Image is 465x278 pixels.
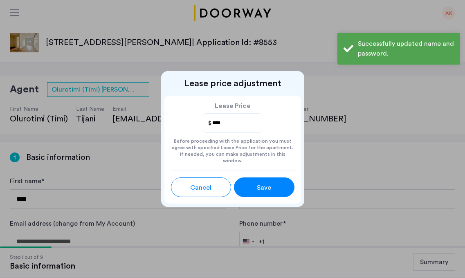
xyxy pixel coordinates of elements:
h2: Lease price adjustment [164,78,301,89]
label: Lease Price [203,102,262,110]
span: Save [257,183,271,193]
div: Before proceeding with the application you must agree with specified Lease Price for the apartmen... [171,133,294,164]
span: Cancel [190,183,211,193]
button: button [171,177,231,197]
div: Successfully updated name and password. [358,39,454,58]
button: button [234,177,294,197]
